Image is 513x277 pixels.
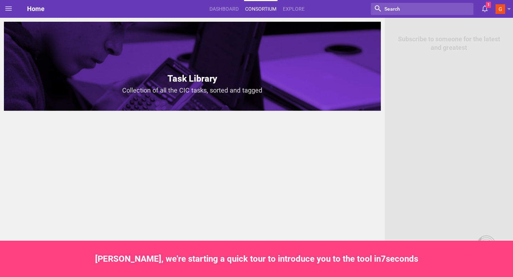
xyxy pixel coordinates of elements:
a: Dashboard [208,1,240,17]
div: Collection of all the CIC tasks, sorted and tagged [79,87,306,94]
a: Task LibraryCollection of all the CIC tasks, sorted and tagged [4,22,381,111]
a: Consortium [244,1,278,17]
a: Explore [282,1,306,17]
input: Search [384,4,445,14]
span: 7 [381,254,386,264]
div: Subscribe to someone for the latest and greatest [393,35,504,52]
span: [PERSON_NAME], we're starting a quick tour to introduce you to the tool in [95,254,381,264]
span: seconds [386,254,418,264]
span: Home [27,5,45,12]
div: Task Library [79,75,306,82]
